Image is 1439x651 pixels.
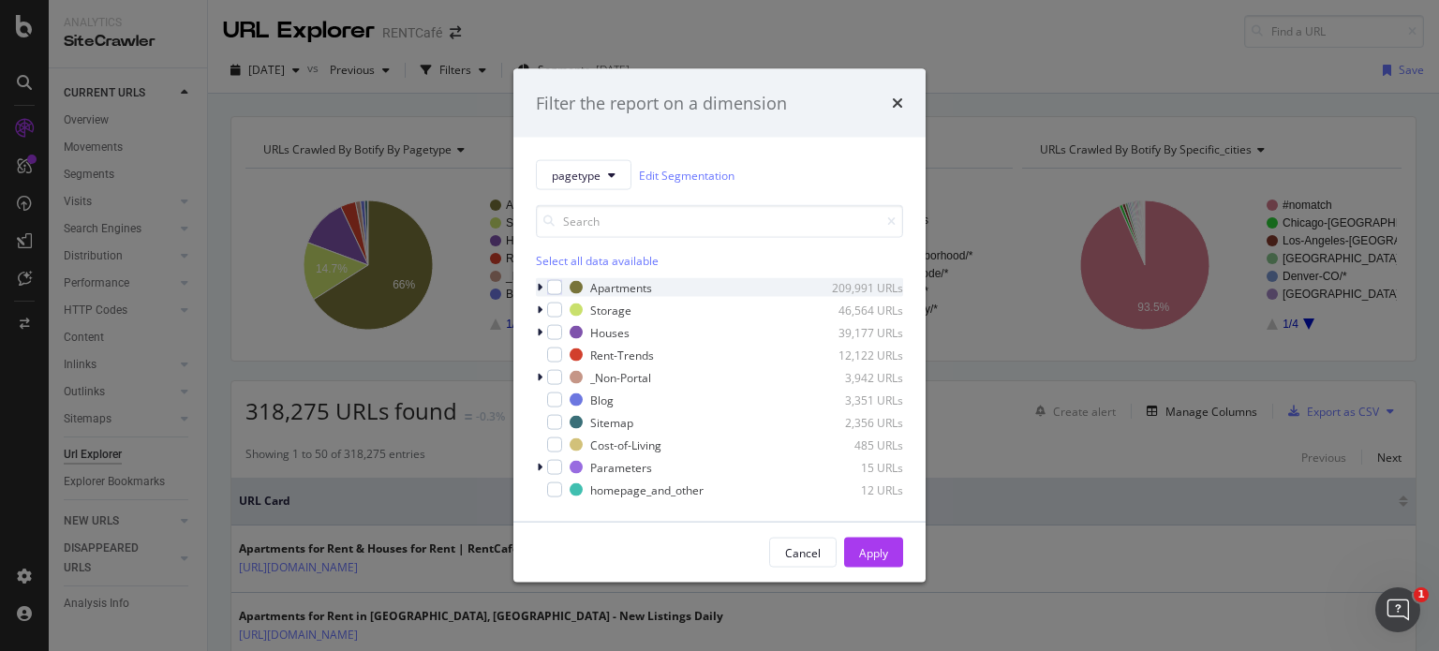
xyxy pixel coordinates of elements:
[536,205,903,238] input: Search
[811,279,903,295] div: 209,991 URLs
[1414,587,1429,602] span: 1
[1375,587,1420,632] iframe: Intercom live chat
[590,324,630,340] div: Houses
[811,392,903,407] div: 3,351 URLs
[844,538,903,568] button: Apply
[552,167,601,183] span: pagetype
[590,369,651,385] div: _Non-Portal
[811,414,903,430] div: 2,356 URLs
[513,68,926,583] div: modal
[811,459,903,475] div: 15 URLs
[590,302,631,318] div: Storage
[892,91,903,115] div: times
[536,160,631,190] button: pagetype
[590,347,654,362] div: Rent-Trends
[811,369,903,385] div: 3,942 URLs
[536,91,787,115] div: Filter the report on a dimension
[811,324,903,340] div: 39,177 URLs
[811,436,903,452] div: 485 URLs
[590,436,661,452] div: Cost-of-Living
[590,414,633,430] div: Sitemap
[859,544,888,560] div: Apply
[769,538,837,568] button: Cancel
[536,253,903,269] div: Select all data available
[811,481,903,497] div: 12 URLs
[639,165,734,185] a: Edit Segmentation
[785,544,821,560] div: Cancel
[590,392,614,407] div: Blog
[590,279,652,295] div: Apartments
[811,347,903,362] div: 12,122 URLs
[590,481,704,497] div: homepage_and_other
[590,459,652,475] div: Parameters
[811,302,903,318] div: 46,564 URLs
